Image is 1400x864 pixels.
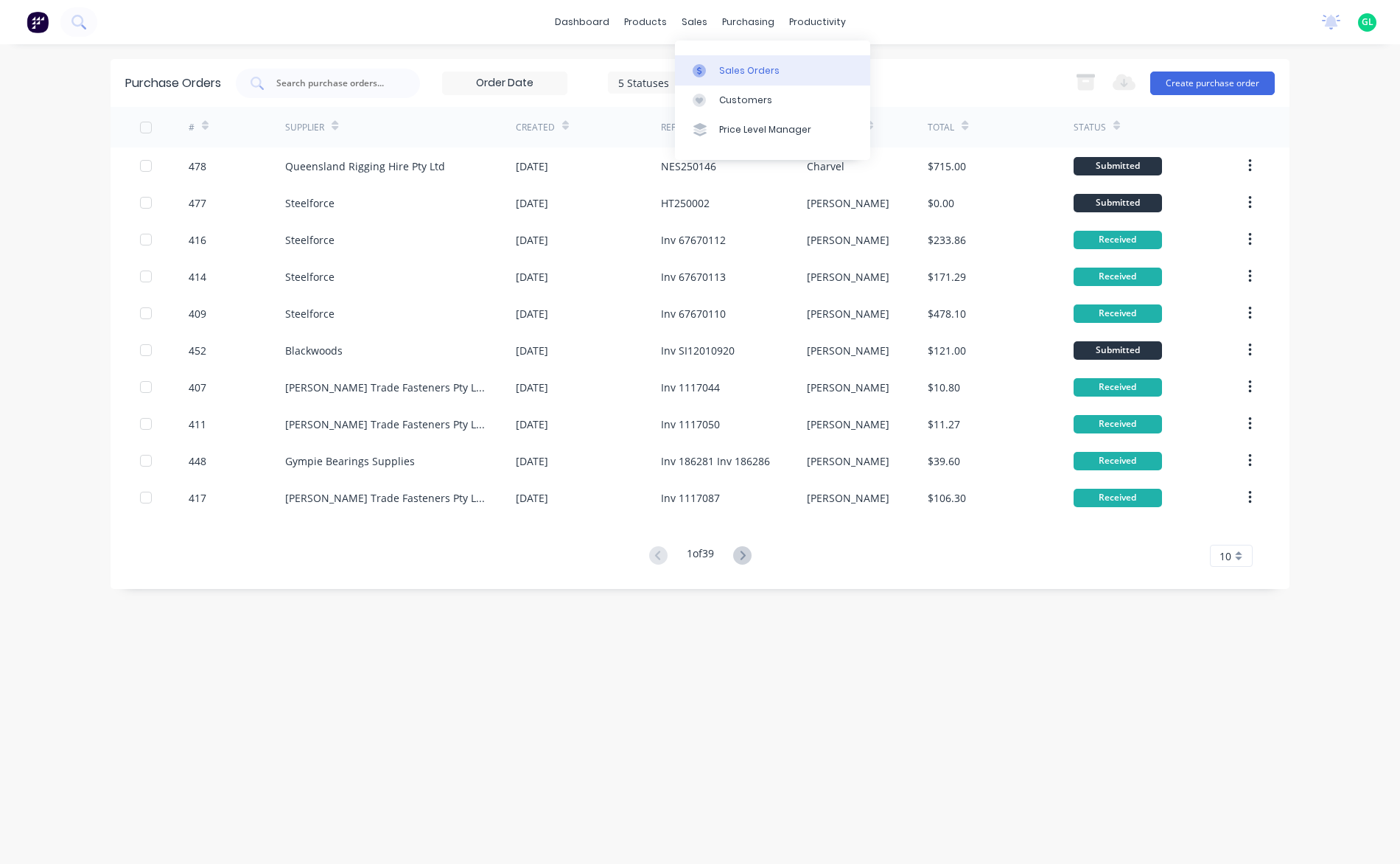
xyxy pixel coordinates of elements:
div: 1 of 39 [687,546,714,567]
a: Sales Orders [675,55,870,85]
div: [DATE] [516,158,548,174]
div: $171.29 [928,269,966,285]
div: Inv SI12010920 [661,343,735,358]
span: GL [1362,15,1373,29]
div: Received [1074,489,1162,507]
div: NES250146 [661,158,716,174]
div: [DATE] [516,269,548,285]
div: $39.60 [928,453,960,469]
span: 10 [1219,548,1231,564]
div: Submitted [1074,157,1162,175]
div: [PERSON_NAME] [807,195,889,211]
div: Inv 1117050 [661,417,720,432]
div: products [617,11,674,33]
div: Received [1074,378,1162,397]
div: $715.00 [928,158,966,174]
div: Submitted [1074,341,1162,360]
div: Reference [661,121,709,134]
div: $233.86 [928,232,966,248]
div: [DATE] [516,343,548,358]
div: Received [1074,415,1162,433]
div: [DATE] [516,306,548,321]
div: Received [1074,231,1162,249]
div: Received [1074,268,1162,286]
div: Inv 1117044 [661,380,720,395]
div: [DATE] [516,380,548,395]
div: [DATE] [516,195,548,211]
div: Created [516,121,555,134]
div: [PERSON_NAME] [807,232,889,248]
div: Total [928,121,954,134]
div: $11.27 [928,417,960,432]
div: Sales Orders [719,64,780,77]
div: 414 [189,269,206,285]
button: Create purchase order [1150,72,1275,95]
div: Steelforce [285,232,335,248]
div: [PERSON_NAME] Trade Fasteners Pty Ltd [285,380,486,395]
img: Factory [27,11,49,33]
div: Price Level Manager [719,123,811,136]
div: 416 [189,232,206,248]
div: Purchase Orders [125,74,221,92]
div: $0.00 [928,195,954,211]
input: Order Date [443,72,567,94]
div: [DATE] [516,453,548,469]
div: Steelforce [285,269,335,285]
div: [PERSON_NAME] [807,380,889,395]
div: Inv 67670110 [661,306,726,321]
div: [PERSON_NAME] [807,417,889,432]
div: 417 [189,490,206,506]
div: 5 Statuses [618,74,724,90]
div: 411 [189,417,206,432]
div: productivity [782,11,853,33]
div: Submitted [1074,194,1162,212]
div: [PERSON_NAME] [807,269,889,285]
div: $106.30 [928,490,966,506]
div: Inv 186281 Inv 186286 [661,453,770,469]
div: $121.00 [928,343,966,358]
div: [PERSON_NAME] [807,343,889,358]
div: Customers [719,94,772,107]
div: HT250002 [661,195,710,211]
div: Status [1074,121,1106,134]
div: purchasing [715,11,782,33]
div: 478 [189,158,206,174]
div: Received [1074,452,1162,470]
div: Charvel [807,158,844,174]
div: 409 [189,306,206,321]
div: 452 [189,343,206,358]
div: Steelforce [285,306,335,321]
div: 448 [189,453,206,469]
div: Inv 1117087 [661,490,720,506]
div: Queensland Rigging Hire Pty Ltd [285,158,445,174]
div: [DATE] [516,232,548,248]
div: Blackwoods [285,343,343,358]
div: [PERSON_NAME] Trade Fasteners Pty Ltd [285,417,486,432]
div: [PERSON_NAME] [807,490,889,506]
div: Supplier [285,121,324,134]
div: Received [1074,304,1162,323]
div: $478.10 [928,306,966,321]
div: [PERSON_NAME] Trade Fasteners Pty Ltd [285,490,486,506]
a: Customers [675,86,870,115]
div: [DATE] [516,417,548,432]
div: Gympie Bearings Supplies [285,453,415,469]
a: dashboard [547,11,617,33]
div: 407 [189,380,206,395]
div: [PERSON_NAME] [807,453,889,469]
div: $10.80 [928,380,960,395]
div: sales [674,11,715,33]
div: Steelforce [285,195,335,211]
a: Price Level Manager [675,115,870,144]
div: 477 [189,195,206,211]
div: Inv 67670113 [661,269,726,285]
div: [DATE] [516,490,548,506]
div: # [189,121,195,134]
input: Search purchase orders... [275,76,397,91]
div: Inv 67670112 [661,232,726,248]
div: [PERSON_NAME] [807,306,889,321]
